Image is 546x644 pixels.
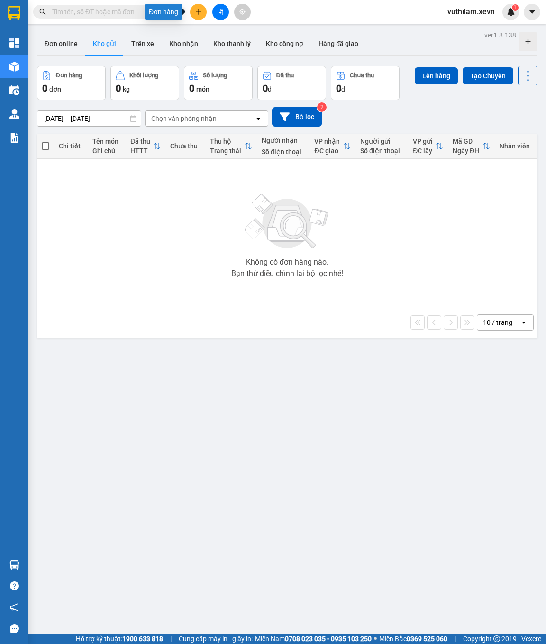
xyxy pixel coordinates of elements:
[59,142,83,150] div: Chi tiết
[212,4,229,20] button: file-add
[374,637,377,641] span: ⚪️
[122,635,163,643] strong: 1900 633 818
[263,83,268,94] span: 0
[37,111,141,126] input: Select a date range.
[8,6,20,20] img: logo-vxr
[239,9,246,15] span: aim
[258,32,311,55] button: Kho công nợ
[9,38,19,48] img: dashboard-icon
[463,67,513,84] button: Tạo Chuyến
[130,138,153,145] div: Đã thu
[317,102,327,112] sup: 2
[519,32,537,51] div: Tạo kho hàng mới
[10,624,19,633] span: message
[9,560,19,570] img: warehouse-icon
[170,142,200,150] div: Chưa thu
[123,85,130,93] span: kg
[129,72,158,79] div: Khối lượng
[179,634,253,644] span: Cung cấp máy in - giấy in:
[272,107,322,127] button: Bộ lọc
[448,134,495,159] th: Toggle SortBy
[92,147,121,155] div: Ghi chú
[196,85,209,93] span: món
[130,147,153,155] div: HTTT
[408,134,448,159] th: Toggle SortBy
[217,9,224,15] span: file-add
[336,83,341,94] span: 0
[9,62,19,72] img: warehouse-icon
[184,66,253,100] button: Số lượng0món
[276,72,294,79] div: Đã thu
[37,66,106,100] button: Đơn hàng0đơn
[49,85,61,93] span: đơn
[9,85,19,95] img: warehouse-icon
[39,9,46,15] span: search
[314,147,343,155] div: ĐC giao
[246,258,328,266] div: Không có đơn hàng nào.
[210,138,245,145] div: Thu hộ
[205,134,257,159] th: Toggle SortBy
[116,83,121,94] span: 0
[360,138,403,145] div: Người gửi
[331,66,400,100] button: Chưa thu0đ
[360,147,403,155] div: Số điện thoại
[195,9,202,15] span: plus
[528,8,537,16] span: caret-down
[257,66,326,100] button: Đã thu0đ
[520,319,528,326] svg: open
[453,138,482,145] div: Mã GD
[483,318,512,327] div: 10 / trang
[255,115,262,122] svg: open
[413,147,436,155] div: ĐC lấy
[268,85,272,93] span: đ
[500,142,533,150] div: Nhân viên
[189,83,194,94] span: 0
[42,83,47,94] span: 0
[92,138,121,145] div: Tên món
[206,32,258,55] button: Kho thanh lý
[162,32,206,55] button: Kho nhận
[56,72,82,79] div: Đơn hàng
[440,6,502,18] span: vuthilam.xevn
[314,138,343,145] div: VP nhận
[85,32,124,55] button: Kho gửi
[240,188,335,255] img: svg+xml;base64,PHN2ZyBjbGFzcz0ibGlzdC1wbHVnX19zdmciIHhtbG5zPSJodHRwOi8vd3d3LnczLm9yZy8yMDAwL3N2Zy...
[311,32,366,55] button: Hàng đã giao
[170,634,172,644] span: |
[255,634,372,644] span: Miền Nam
[341,85,345,93] span: đ
[9,133,19,143] img: solution-icon
[37,32,85,55] button: Đơn online
[76,634,163,644] span: Hỗ trợ kỹ thuật:
[413,138,436,145] div: VP gửi
[126,134,165,159] th: Toggle SortBy
[512,4,519,11] sup: 1
[262,148,305,156] div: Số điện thoại
[524,4,540,20] button: caret-down
[379,634,447,644] span: Miền Bắc
[234,4,251,20] button: aim
[151,114,217,123] div: Chọn văn phòng nhận
[9,109,19,119] img: warehouse-icon
[455,634,456,644] span: |
[10,581,19,590] span: question-circle
[110,66,179,100] button: Khối lượng0kg
[453,147,482,155] div: Ngày ĐH
[493,635,500,642] span: copyright
[309,134,355,159] th: Toggle SortBy
[513,4,517,11] span: 1
[415,67,458,84] button: Lên hàng
[484,30,516,40] div: ver 1.8.138
[285,635,372,643] strong: 0708 023 035 - 0935 103 250
[262,137,305,144] div: Người nhận
[350,72,374,79] div: Chưa thu
[52,7,164,17] input: Tìm tên, số ĐT hoặc mã đơn
[190,4,207,20] button: plus
[407,635,447,643] strong: 0369 525 060
[203,72,227,79] div: Số lượng
[210,147,245,155] div: Trạng thái
[124,32,162,55] button: Trên xe
[231,270,343,277] div: Bạn thử điều chỉnh lại bộ lọc nhé!
[10,603,19,612] span: notification
[507,8,515,16] img: icon-new-feature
